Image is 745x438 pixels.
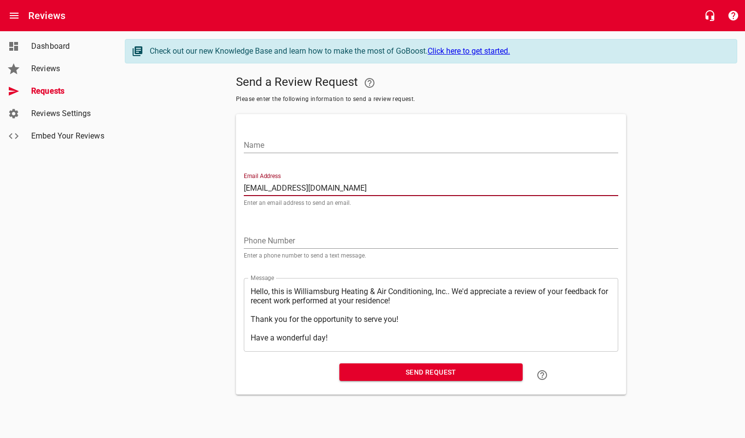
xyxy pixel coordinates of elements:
[31,85,105,97] span: Requests
[150,45,727,57] div: Check out our new Knowledge Base and learn how to make the most of GoBoost.
[358,71,381,95] a: Your Google or Facebook account must be connected to "Send a Review Request"
[236,95,626,104] span: Please enter the following information to send a review request.
[31,130,105,142] span: Embed Your Reviews
[236,71,626,95] h5: Send a Review Request
[244,253,618,259] p: Enter a phone number to send a text message.
[31,40,105,52] span: Dashboard
[28,8,65,23] h6: Reviews
[31,63,105,75] span: Reviews
[530,363,554,387] a: Learn how to "Send a Review Request"
[339,363,523,381] button: Send Request
[244,200,618,206] p: Enter an email address to send an email.
[428,46,510,56] a: Click here to get started.
[698,4,722,27] button: Live Chat
[31,108,105,119] span: Reviews Settings
[251,287,611,342] textarea: Hello, this is Williamsburg Heating & Air Conditioning, Inc.. We'd appreciate a review of your fe...
[347,366,515,378] span: Send Request
[2,4,26,27] button: Open drawer
[722,4,745,27] button: Support Portal
[244,173,281,179] label: Email Address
